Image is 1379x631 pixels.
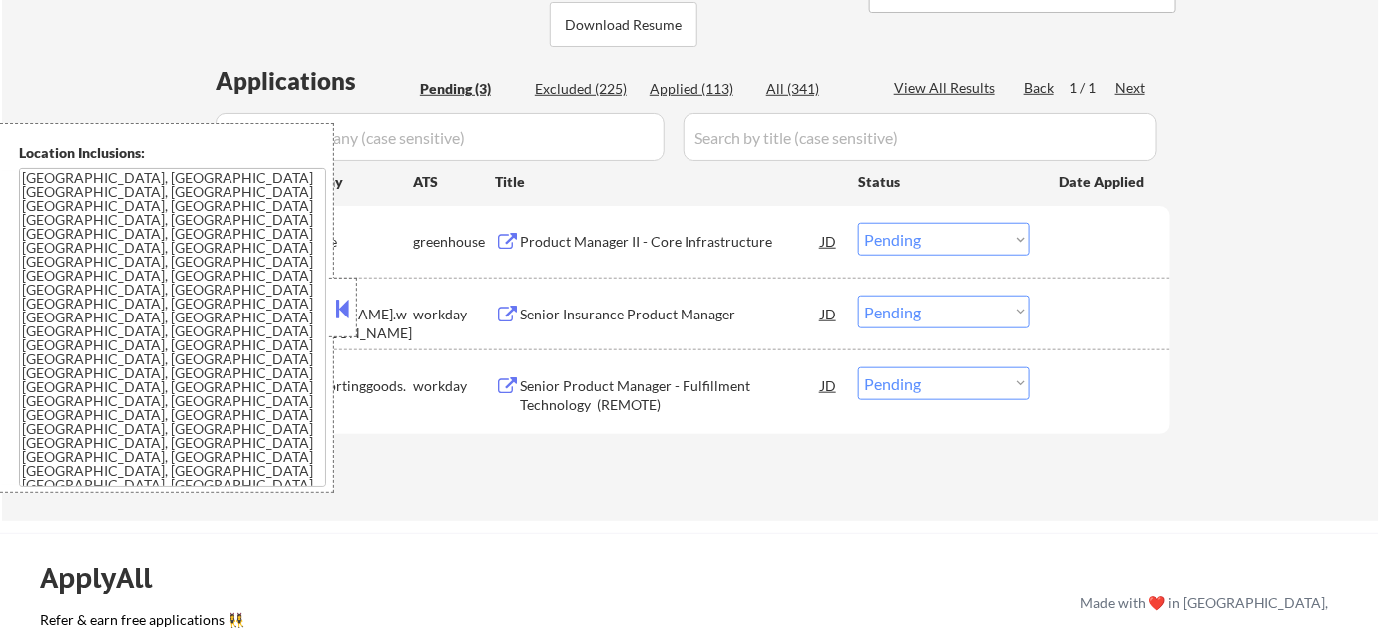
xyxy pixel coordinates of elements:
[420,79,520,99] div: Pending (3)
[413,305,495,324] div: workday
[684,113,1157,161] input: Search by title (case sensitive)
[819,223,839,259] div: JD
[1024,78,1056,98] div: Back
[413,172,495,192] div: ATS
[535,79,635,99] div: Excluded (225)
[520,376,821,415] div: Senior Product Manager - Fulfillment Technology (REMOTE)
[216,113,665,161] input: Search by company (case sensitive)
[520,305,821,324] div: Senior Insurance Product Manager
[216,69,413,93] div: Applications
[1059,172,1147,192] div: Date Applied
[766,79,866,99] div: All (341)
[40,561,175,595] div: ApplyAll
[19,143,326,163] div: Location Inclusions:
[413,232,495,252] div: greenhouse
[495,172,839,192] div: Title
[894,78,1001,98] div: View All Results
[819,296,839,331] div: JD
[520,232,821,252] div: Product Manager II - Core Infrastructure
[550,2,697,47] button: Download Resume
[1115,78,1147,98] div: Next
[413,376,495,396] div: workday
[1069,78,1115,98] div: 1 / 1
[819,367,839,403] div: JD
[650,79,749,99] div: Applied (113)
[858,163,1030,199] div: Status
